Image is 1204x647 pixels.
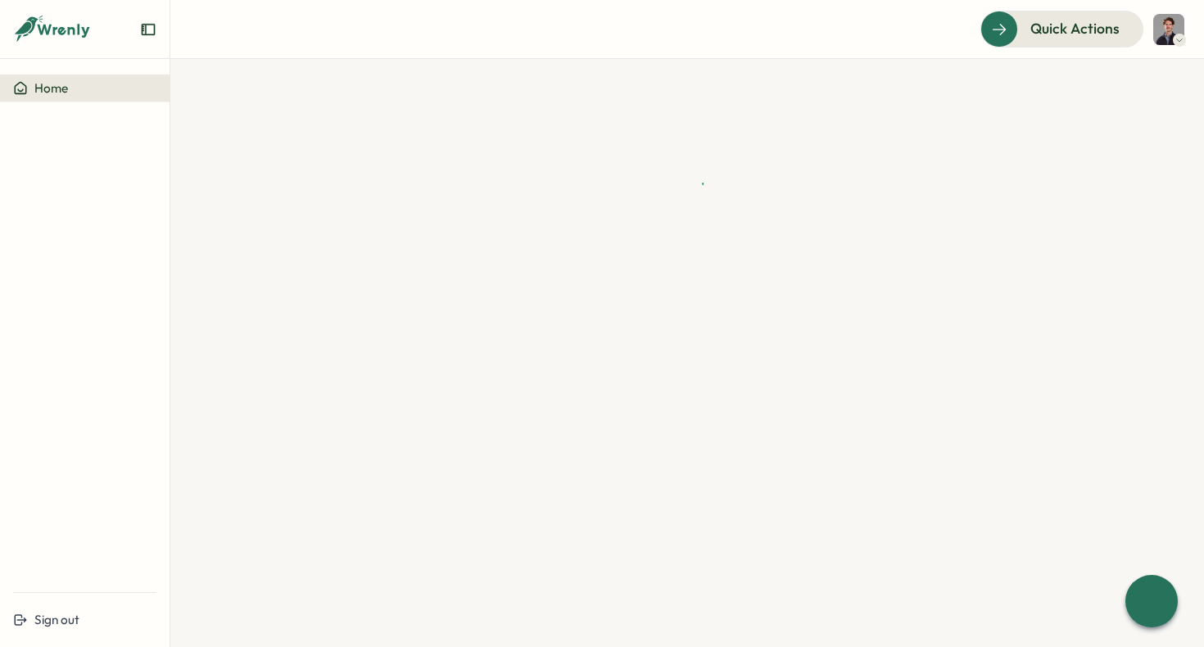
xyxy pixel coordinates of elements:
[980,11,1143,47] button: Quick Actions
[34,612,79,627] span: Sign out
[34,80,68,96] span: Home
[140,21,156,38] button: Expand sidebar
[1030,18,1120,39] span: Quick Actions
[1153,14,1184,45] img: Dionisio Arredondo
